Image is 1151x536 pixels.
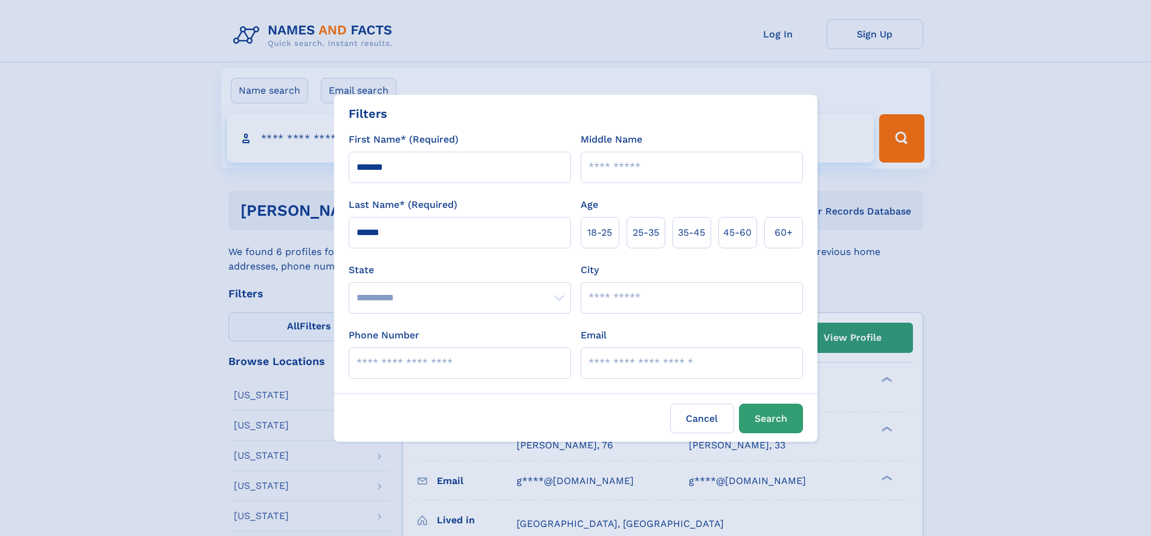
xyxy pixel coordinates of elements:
[581,263,599,277] label: City
[739,404,803,433] button: Search
[775,225,793,240] span: 60+
[349,105,387,123] div: Filters
[678,225,705,240] span: 35‑45
[723,225,752,240] span: 45‑60
[349,198,457,212] label: Last Name* (Required)
[670,404,734,433] label: Cancel
[349,263,571,277] label: State
[581,198,598,212] label: Age
[349,132,459,147] label: First Name* (Required)
[581,132,642,147] label: Middle Name
[587,225,612,240] span: 18‑25
[633,225,659,240] span: 25‑35
[581,328,607,343] label: Email
[349,328,419,343] label: Phone Number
